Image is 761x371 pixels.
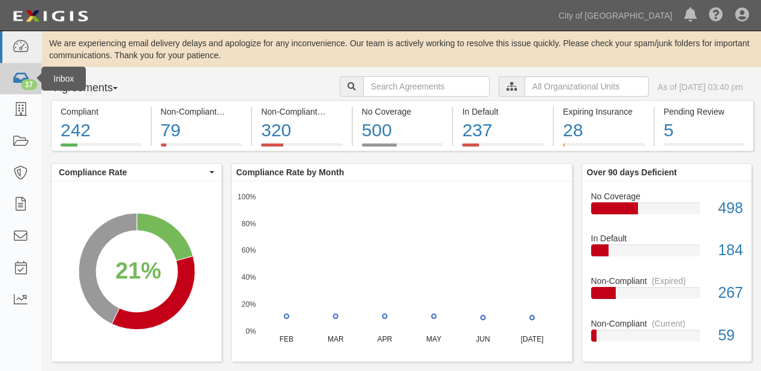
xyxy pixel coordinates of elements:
[462,118,544,143] div: 237
[237,192,256,201] text: 100%
[582,318,752,330] div: Non-Compliant
[221,106,255,118] div: (Current)
[52,164,221,181] button: Compliance Rate
[563,118,645,143] div: 28
[582,190,752,202] div: No Coverage
[591,190,743,233] a: No Coverage498
[161,118,242,143] div: 79
[51,143,151,153] a: Compliant242
[61,118,142,143] div: 242
[709,198,751,219] div: 498
[582,275,752,287] div: Non-Compliant
[377,335,392,343] text: APR
[652,318,685,330] div: (Current)
[363,76,490,97] input: Search Agreements
[362,118,444,143] div: 500
[241,219,256,228] text: 80%
[353,143,453,153] a: No Coverage500
[554,143,654,153] a: Expiring Insurance28
[664,106,745,118] div: Pending Review
[709,325,751,346] div: 59
[525,76,649,97] input: All Organizational Units
[322,106,356,118] div: (Expired)
[655,143,754,153] a: Pending Review5
[51,76,141,100] button: Agreements
[426,335,441,343] text: MAY
[42,37,761,61] div: We are experiencing email delivery delays and apologize for any inconvenience. Our team is active...
[41,67,86,91] div: Inbox
[652,275,686,287] div: (Expired)
[476,335,490,343] text: JUN
[553,4,678,28] a: City of [GEOGRAPHIC_DATA]
[362,106,444,118] div: No Coverage
[9,5,92,27] img: logo-5460c22ac91f19d4615b14bd174203de0afe785f0fc80cf4dbbc73dc1793850b.png
[279,335,293,343] text: FEB
[241,273,256,282] text: 40%
[709,240,751,261] div: 184
[327,335,343,343] text: MAR
[59,166,206,178] span: Compliance Rate
[582,232,752,244] div: In Default
[563,106,645,118] div: Expiring Insurance
[591,318,743,351] a: Non-Compliant(Current)59
[152,143,251,153] a: Non-Compliant(Current)79
[587,167,677,177] b: Over 90 days Deficient
[252,143,352,153] a: Non-Compliant(Expired)320
[709,282,751,304] div: 267
[245,327,256,335] text: 0%
[709,8,723,23] i: Help Center - Complianz
[52,181,221,361] svg: A chart.
[591,232,743,275] a: In Default184
[664,118,745,143] div: 5
[591,275,743,318] a: Non-Compliant(Expired)267
[21,79,37,90] div: 17
[161,106,242,118] div: Non-Compliant (Current)
[115,255,161,287] div: 21%
[241,246,256,255] text: 60%
[241,300,256,309] text: 20%
[462,106,544,118] div: In Default
[453,143,553,153] a: In Default237
[61,106,142,118] div: Compliant
[236,167,344,177] b: Compliance Rate by Month
[232,181,572,361] svg: A chart.
[261,106,343,118] div: Non-Compliant (Expired)
[658,81,743,93] div: As of [DATE] 03:40 pm
[520,335,543,343] text: [DATE]
[261,118,343,143] div: 320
